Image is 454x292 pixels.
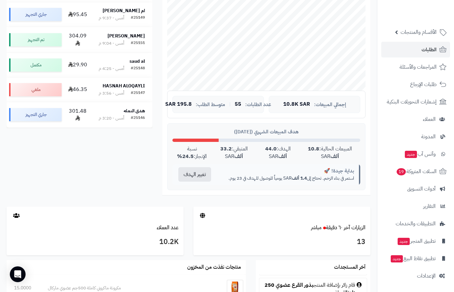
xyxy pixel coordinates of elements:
[398,238,410,245] span: جديد
[9,83,62,96] div: ملغي
[64,2,91,27] td: 95.45
[178,167,211,182] button: تغيير الهدف
[99,15,124,21] div: أمس - 9:37 م
[220,145,243,160] strong: 33.2 ألف
[311,224,365,232] a: الزيارات آخر ٦٠ دقيقةمباشر
[409,18,448,32] img: logo-2.png
[64,78,91,102] td: 46.35
[397,168,406,175] span: 19
[381,77,450,92] a: طلبات الإرجاع
[314,102,346,107] span: إجمالي المبيعات:
[421,132,436,141] span: المدونة
[396,167,437,176] span: السلات المتروكة
[229,102,231,107] span: |
[401,28,437,37] span: الأقسام والمنتجات
[308,145,339,160] strong: 10.8 ألف
[212,145,257,160] div: المتبقي: SAR
[196,102,225,107] span: متوسط الطلب:
[64,102,91,128] td: 301.48
[172,145,212,160] div: نسبة الإنجاز:
[64,53,91,77] td: 29.90
[131,40,145,47] div: #25151
[187,264,241,270] h3: منتجات نفذت من المخزون
[387,97,437,106] span: إشعارات التحويلات البنكية
[390,254,436,263] span: تطبيق نقاط البيع
[9,8,62,21] div: جاري التجهيز
[381,181,450,197] a: أدوات التسويق
[410,80,437,89] span: طلبات الإرجاع
[405,151,417,158] span: جديد
[131,115,145,122] div: #25146
[417,271,436,281] span: الإعدادات
[124,107,145,114] strong: هدى النمله
[129,58,145,65] strong: saud al
[396,219,436,228] span: التطبيقات والخدمات
[299,145,360,160] div: المبيعات الحالية: SAR
[222,175,354,182] p: استمر في بناء الزخم. تحتاج إلى SAR يومياً للوصول للهدف في 23 يوم.
[131,90,145,97] div: #25147
[103,82,145,89] strong: HASNAH ALOQAYLI
[256,145,299,160] div: الهدف: SAR
[157,224,179,232] a: عدد العملاء
[397,236,436,246] span: تطبيق المتجر
[381,198,450,214] a: التقارير
[198,236,365,248] h3: 13
[334,264,365,270] h3: آخر المستجدات
[381,94,450,110] a: إشعارات التحويلات البنكية
[108,33,145,39] strong: [PERSON_NAME]
[381,164,450,179] a: السلات المتروكة19
[9,33,62,46] div: تم التجهيز
[391,255,403,262] span: جديد
[381,42,450,57] a: الطلبات
[283,101,310,107] span: 10.8K SAR
[423,115,436,124] span: العملاء
[172,128,360,135] div: هدف المبيعات الشهري ([DATE])
[400,62,437,72] span: المراجعات والأسئلة
[9,108,62,121] div: جاري التجهيز
[235,101,241,107] span: 55
[9,58,62,72] div: مكتمل
[381,233,450,249] a: تطبيق المتجرجديد
[381,146,450,162] a: وآتس آبجديد
[99,90,124,97] div: أمس - 3:56 م
[131,15,145,21] div: #25149
[381,268,450,284] a: الإعدادات
[381,251,450,266] a: تطبيق نقاط البيعجديد
[381,59,450,75] a: المراجعات والأسئلة
[265,145,287,160] strong: 44.0 ألف
[222,168,354,174] div: بداية جيدة! 🚀
[381,216,450,232] a: التطبيقات والخدمات
[407,184,436,193] span: أدوات التسويق
[131,65,145,72] div: #25148
[64,27,91,53] td: 304.09
[311,224,322,232] small: مباشر
[422,45,437,54] span: الطلبات
[11,236,179,248] h3: 10.2K
[381,129,450,145] a: المدونة
[99,115,124,122] div: أمس - 3:20 م
[404,149,436,159] span: وآتس آب
[48,285,216,291] div: مكرونة ماكروني كاملة 500جم عضوي ماركال
[177,152,194,160] strong: 24.5%
[99,65,124,72] div: أمس - 4:25 م
[103,7,145,14] strong: ام [PERSON_NAME]
[165,101,192,107] span: 195.8 SAR
[381,111,450,127] a: العملاء
[292,175,307,182] strong: 1.4 ألف
[245,102,271,107] span: عدد الطلبات:
[423,202,436,211] span: التقارير
[10,266,26,282] div: Open Intercom Messenger
[99,40,124,47] div: أمس - 9:04 م
[14,285,33,291] div: 15.0000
